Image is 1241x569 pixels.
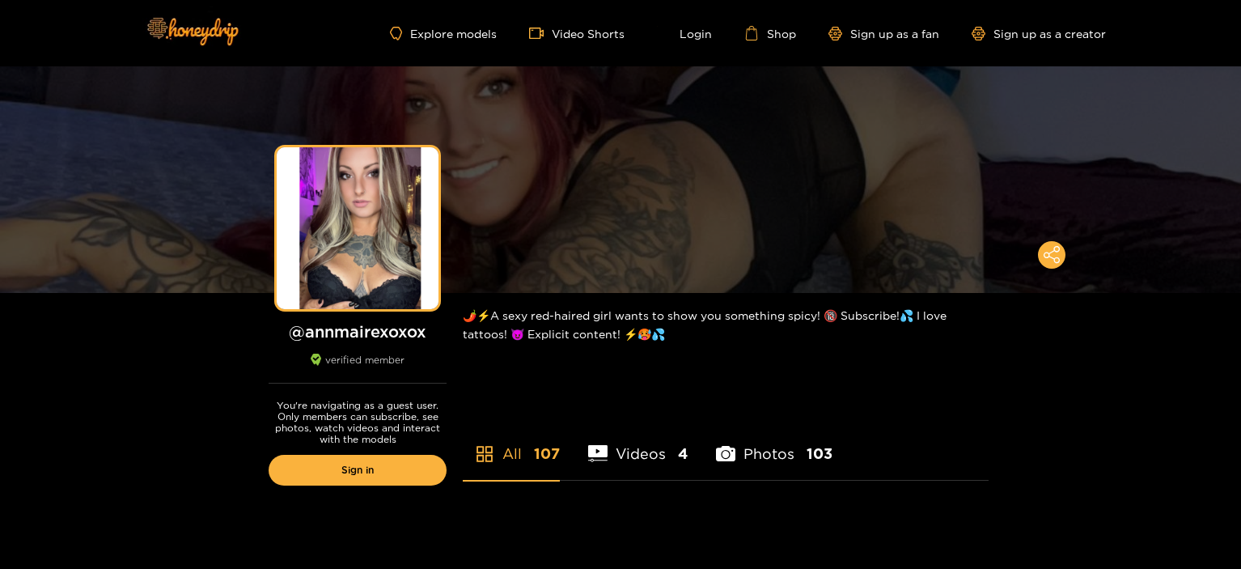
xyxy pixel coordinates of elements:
[529,26,552,40] span: video-camera
[269,321,447,342] h1: @ annmairexoxox
[269,455,447,486] a: Sign in
[269,354,447,384] div: verified member
[807,444,832,464] span: 103
[390,27,497,40] a: Explore models
[463,293,989,356] div: 🌶️⚡A sexy red-haired girl wants to show you something spicy! 🔞 Subscribe!💦 I love tattoos! 😈 Expl...
[463,407,560,480] li: All
[529,26,625,40] a: Video Shorts
[269,400,447,445] p: You're navigating as a guest user. Only members can subscribe, see photos, watch videos and inter...
[716,407,832,480] li: Photos
[534,444,560,464] span: 107
[475,444,494,464] span: appstore
[972,27,1106,40] a: Sign up as a creator
[744,26,796,40] a: Shop
[828,27,939,40] a: Sign up as a fan
[678,444,688,464] span: 4
[588,407,688,480] li: Videos
[657,26,712,40] a: Login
